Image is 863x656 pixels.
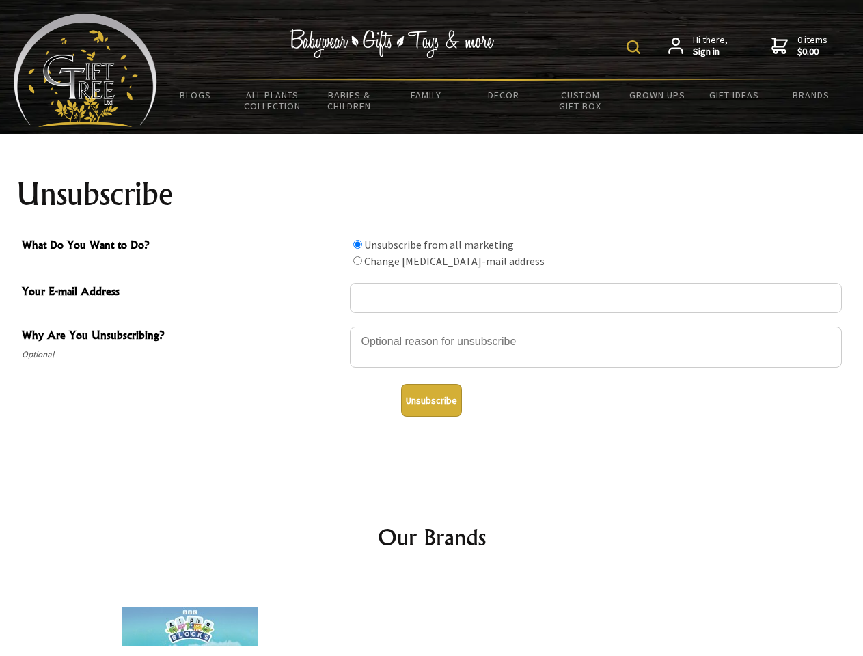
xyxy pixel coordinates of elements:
[388,81,465,109] a: Family
[696,81,773,109] a: Gift Ideas
[311,81,388,120] a: Babies & Children
[618,81,696,109] a: Grown Ups
[16,178,847,210] h1: Unsubscribe
[350,327,842,368] textarea: Why Are You Unsubscribing?
[22,283,343,303] span: Your E-mail Address
[771,34,827,58] a: 0 items$0.00
[693,46,728,58] strong: Sign in
[27,521,836,553] h2: Our Brands
[668,34,728,58] a: Hi there,Sign in
[542,81,619,120] a: Custom Gift Box
[14,14,157,127] img: Babyware - Gifts - Toys and more...
[234,81,312,120] a: All Plants Collection
[353,240,362,249] input: What Do You Want to Do?
[22,236,343,256] span: What Do You Want to Do?
[797,46,827,58] strong: $0.00
[773,81,850,109] a: Brands
[465,81,542,109] a: Decor
[797,33,827,58] span: 0 items
[290,29,495,58] img: Babywear - Gifts - Toys & more
[401,384,462,417] button: Unsubscribe
[157,81,234,109] a: BLOGS
[364,254,545,268] label: Change [MEDICAL_DATA]-mail address
[350,283,842,313] input: Your E-mail Address
[353,256,362,265] input: What Do You Want to Do?
[693,34,728,58] span: Hi there,
[22,327,343,346] span: Why Are You Unsubscribing?
[627,40,640,54] img: product search
[22,346,343,363] span: Optional
[364,238,514,251] label: Unsubscribe from all marketing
